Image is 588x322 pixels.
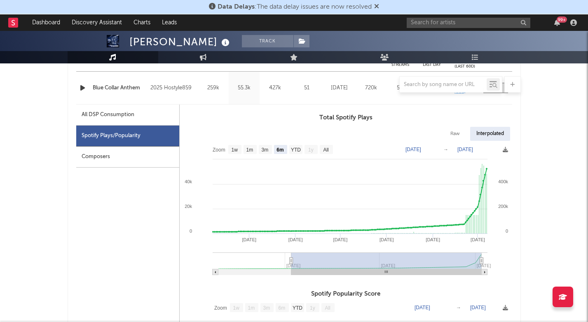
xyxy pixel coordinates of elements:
[554,19,560,26] button: 99+
[156,14,183,31] a: Leads
[443,147,448,152] text: →
[470,305,486,310] text: [DATE]
[379,237,394,242] text: [DATE]
[214,305,227,311] text: Zoom
[82,110,134,120] div: All DSP Consumption
[76,147,179,168] div: Composers
[276,147,283,153] text: 6m
[557,16,567,23] div: 99 +
[231,147,238,153] text: 1w
[456,305,461,310] text: →
[128,14,156,31] a: Charts
[476,263,491,268] text: [DATE]
[292,305,302,311] text: YTD
[444,127,466,141] div: Raw
[325,305,330,311] text: All
[263,305,270,311] text: 3m
[415,305,430,310] text: [DATE]
[218,4,255,10] span: Data Delays
[470,127,510,141] div: Interpolated
[278,305,285,311] text: 6m
[129,35,232,49] div: [PERSON_NAME]
[405,147,421,152] text: [DATE]
[180,289,512,299] h3: Spotify Popularity Score
[310,305,315,311] text: 1y
[333,237,347,242] text: [DATE]
[233,305,239,311] text: 1w
[242,237,256,242] text: [DATE]
[471,237,485,242] text: [DATE]
[290,147,300,153] text: YTD
[457,147,473,152] text: [DATE]
[248,305,255,311] text: 1m
[76,126,179,147] div: Spotify Plays/Popularity
[308,147,314,153] text: 1y
[400,82,487,88] input: Search by song name or URL
[185,204,192,209] text: 20k
[66,14,128,31] a: Discovery Assistant
[426,237,440,242] text: [DATE]
[213,147,225,153] text: Zoom
[374,4,379,10] span: Dismiss
[246,147,253,153] text: 1m
[26,14,66,31] a: Dashboard
[189,229,192,233] text: 0
[180,113,512,123] h3: Total Spotify Plays
[288,237,302,242] text: [DATE]
[498,204,508,209] text: 200k
[76,105,179,126] div: All DSP Consumption
[505,229,508,233] text: 0
[218,4,372,10] span: : The data delay issues are now resolved
[498,179,508,184] text: 400k
[323,147,328,153] text: All
[261,147,268,153] text: 3m
[185,179,192,184] text: 40k
[242,35,293,47] button: Track
[407,18,530,28] input: Search for artists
